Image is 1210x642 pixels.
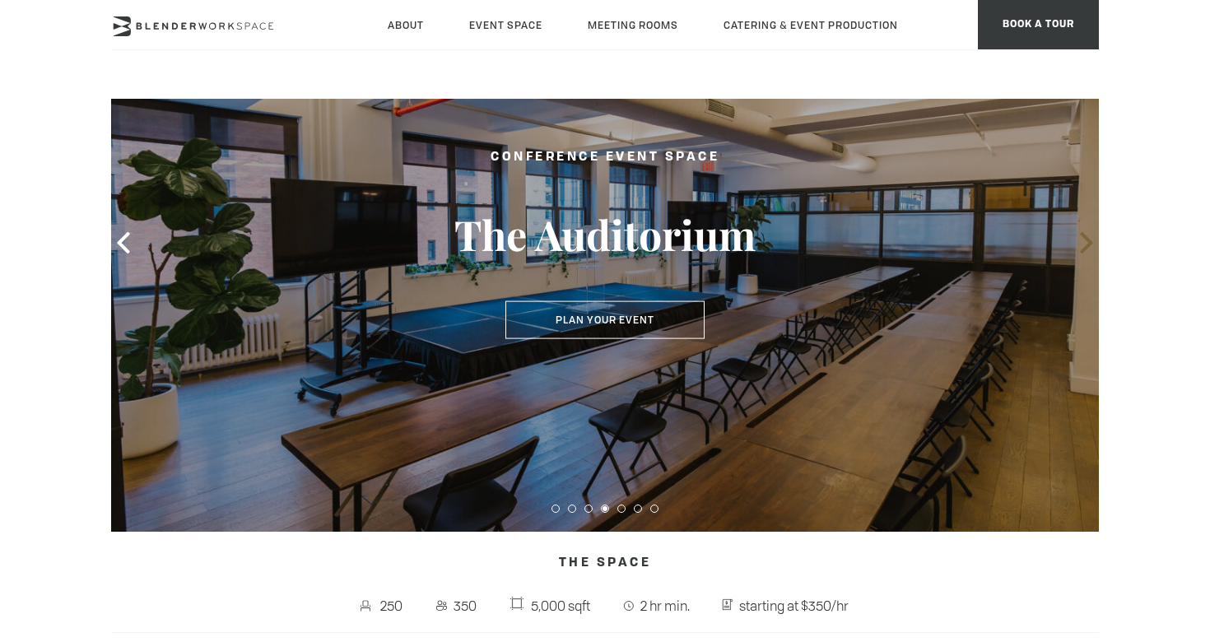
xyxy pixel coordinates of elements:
[914,431,1210,642] iframe: Chat Widget
[416,147,794,168] h2: Conference Event Space
[636,593,694,619] span: 2 hr min.
[450,593,482,619] span: 350
[416,209,794,260] h3: The Auditorium
[505,301,705,339] button: Plan Your Event
[527,593,594,619] span: 5,000 sqft
[735,593,853,619] span: starting at $350/hr
[111,548,1099,579] h4: The Space
[376,593,407,619] span: 250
